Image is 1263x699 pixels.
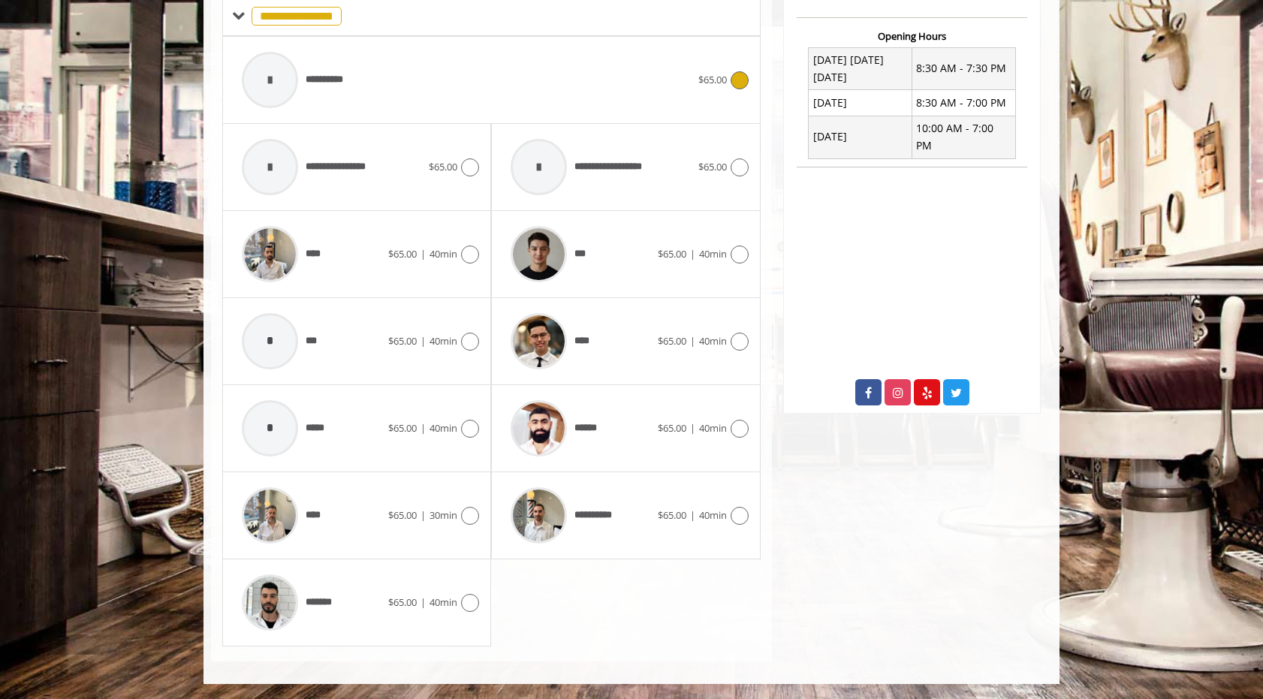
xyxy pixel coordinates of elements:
[690,334,695,348] span: |
[690,421,695,435] span: |
[420,421,426,435] span: |
[699,334,727,348] span: 40min
[912,47,1015,90] td: 8:30 AM - 7:30 PM
[420,508,426,522] span: |
[658,247,686,261] span: $65.00
[699,247,727,261] span: 40min
[658,334,686,348] span: $65.00
[420,247,426,261] span: |
[809,47,912,90] td: [DATE] [DATE] [DATE]
[690,508,695,522] span: |
[430,595,457,609] span: 40min
[388,595,417,609] span: $65.00
[699,421,727,435] span: 40min
[658,421,686,435] span: $65.00
[658,508,686,522] span: $65.00
[430,334,457,348] span: 40min
[388,508,417,522] span: $65.00
[912,90,1015,116] td: 8:30 AM - 7:00 PM
[797,31,1027,41] h3: Opening Hours
[420,334,426,348] span: |
[388,247,417,261] span: $65.00
[388,334,417,348] span: $65.00
[430,508,457,522] span: 30min
[690,247,695,261] span: |
[388,421,417,435] span: $65.00
[698,160,727,173] span: $65.00
[420,595,426,609] span: |
[912,116,1015,158] td: 10:00 AM - 7:00 PM
[430,421,457,435] span: 40min
[429,160,457,173] span: $65.00
[698,73,727,86] span: $65.00
[430,247,457,261] span: 40min
[699,508,727,522] span: 40min
[809,90,912,116] td: [DATE]
[809,116,912,158] td: [DATE]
